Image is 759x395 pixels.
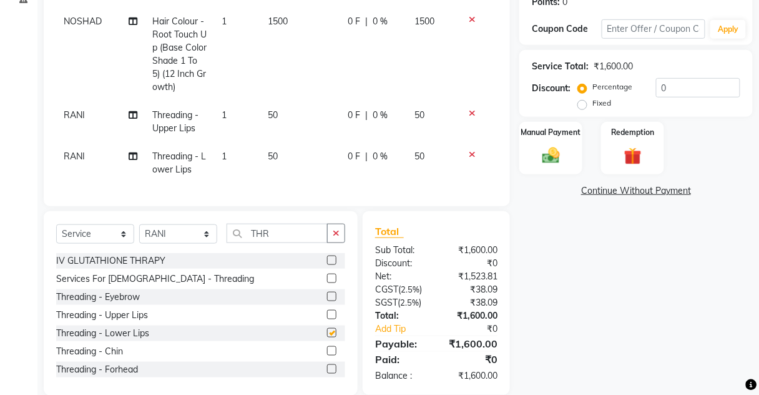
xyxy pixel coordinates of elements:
[222,16,227,27] span: 1
[64,109,85,121] span: RANI
[348,109,361,122] span: 0 F
[436,296,507,309] div: ₹38.09
[373,109,388,122] span: 0 %
[373,150,388,163] span: 0 %
[366,150,368,163] span: |
[537,146,566,166] img: _cash.svg
[268,151,278,162] span: 50
[268,16,288,27] span: 1500
[594,60,633,73] div: ₹1,600.00
[366,322,448,336] a: Add Tip
[222,109,227,121] span: 1
[448,322,507,336] div: ₹0
[64,151,85,162] span: RANI
[348,15,361,28] span: 0 F
[56,309,148,322] div: Threading - Upper Lips
[592,97,611,109] label: Fixed
[611,127,654,138] label: Redemption
[436,352,507,367] div: ₹0
[436,244,507,257] div: ₹1,600.00
[373,15,388,28] span: 0 %
[521,127,581,138] label: Manual Payment
[366,309,436,322] div: Total:
[414,16,434,27] span: 1500
[375,284,398,295] span: CGST
[366,369,436,382] div: Balance :
[532,22,601,36] div: Coupon Code
[400,297,419,307] span: 2.5%
[56,272,254,286] div: Services For [DEMOGRAPHIC_DATA] - Threading
[375,297,398,308] span: SGST
[366,257,436,270] div: Discount:
[268,109,278,121] span: 50
[366,296,436,309] div: ( )
[366,244,436,257] div: Sub Total:
[436,270,507,283] div: ₹1,523.81
[56,254,165,267] div: IV GLUTATHIONE THRAPY
[152,16,207,92] span: Hair Colour - Root Touch Up (Base Color Shade 1 To 5) (12 Inch Growth)
[152,109,198,134] span: Threading - Upper Lips
[56,345,123,358] div: Threading - Chin
[222,151,227,162] span: 1
[366,109,368,122] span: |
[366,15,368,28] span: |
[602,19,706,39] input: Enter Offer / Coupon Code
[414,109,424,121] span: 50
[436,283,507,296] div: ₹38.09
[366,352,436,367] div: Paid:
[619,146,647,167] img: _gift.svg
[414,151,424,162] span: 50
[56,291,140,304] div: Threading - Eyebrow
[56,363,138,376] div: Threading - Forhead
[348,150,361,163] span: 0 F
[375,225,404,238] span: Total
[64,16,102,27] span: NOSHAD
[366,283,436,296] div: ( )
[366,270,436,283] div: Net:
[592,81,632,92] label: Percentage
[227,224,328,243] input: Search or Scan
[436,257,507,270] div: ₹0
[710,20,746,39] button: Apply
[522,184,750,197] a: Continue Without Payment
[436,336,507,351] div: ₹1,600.00
[152,151,206,175] span: Threading - Lower Lips
[366,336,436,351] div: Payable:
[56,327,149,340] div: Threading - Lower Lips
[532,82,570,95] div: Discount:
[436,369,507,382] div: ₹1,600.00
[532,60,589,73] div: Service Total:
[436,309,507,322] div: ₹1,600.00
[401,284,419,294] span: 2.5%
